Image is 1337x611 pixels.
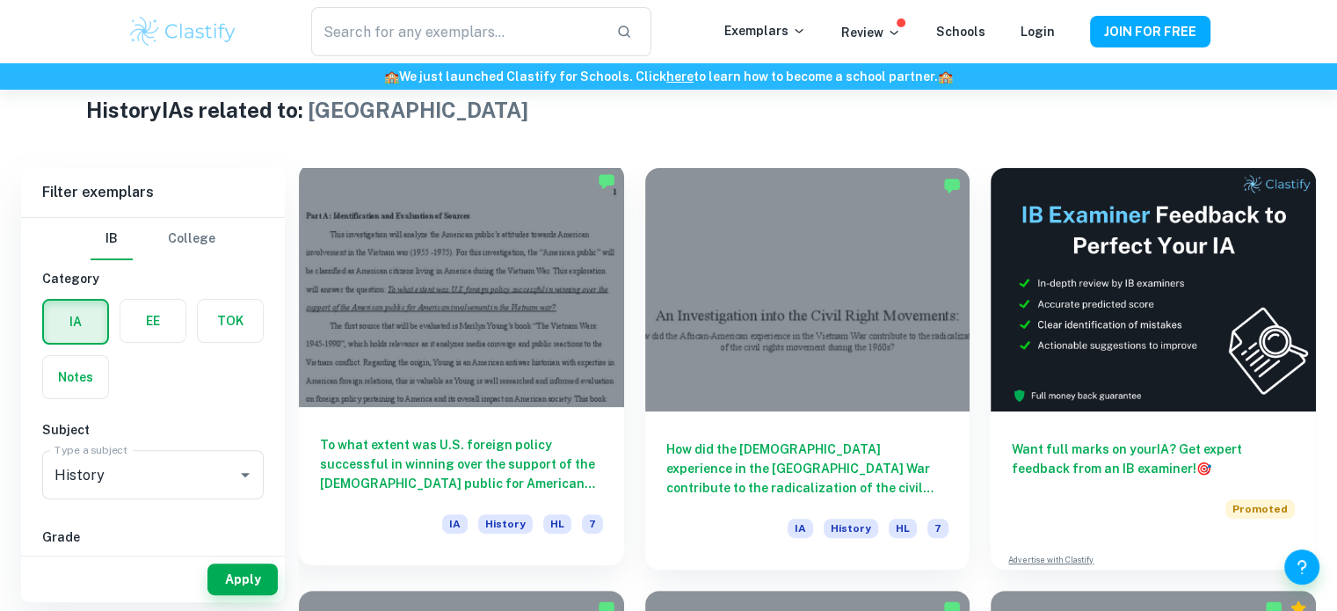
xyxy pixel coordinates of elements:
[299,168,624,570] a: To what extent was U.S. foreign policy successful in winning over the support of the [DEMOGRAPHIC...
[4,67,1333,86] h6: We just launched Clastify for Schools. Click to learn how to become a school partner.
[42,269,264,288] h6: Category
[991,168,1316,570] a: Want full marks on yourIA? Get expert feedback from an IB examiner!PromotedAdvertise with Clastify
[645,168,970,570] a: How did the [DEMOGRAPHIC_DATA] experience in the [GEOGRAPHIC_DATA] War contribute to the radicali...
[120,300,185,342] button: EE
[42,420,264,440] h6: Subject
[86,94,1252,126] h1: History IAs related to:
[44,301,107,343] button: IA
[788,519,813,538] span: IA
[1090,16,1210,47] button: JOIN FOR FREE
[841,23,901,42] p: Review
[724,21,806,40] p: Exemplars
[889,519,917,538] span: HL
[233,462,258,487] button: Open
[54,442,127,457] label: Type a subject
[127,14,239,49] img: Clastify logo
[1284,549,1319,585] button: Help and Feedback
[308,98,528,122] span: [GEOGRAPHIC_DATA]
[991,168,1316,411] img: Thumbnail
[384,69,399,84] span: 🏫
[198,300,263,342] button: TOK
[943,177,961,194] img: Marked
[1021,25,1055,39] a: Login
[598,172,615,190] img: Marked
[1012,440,1295,478] h6: Want full marks on your IA ? Get expert feedback from an IB examiner!
[582,514,603,534] span: 7
[938,69,953,84] span: 🏫
[824,519,878,538] span: History
[168,218,215,260] button: College
[927,519,948,538] span: 7
[1008,554,1094,566] a: Advertise with Clastify
[478,514,533,534] span: History
[207,564,278,595] button: Apply
[42,527,264,547] h6: Grade
[666,69,694,84] a: here
[320,435,603,493] h6: To what extent was U.S. foreign policy successful in winning over the support of the [DEMOGRAPHIC...
[311,7,601,56] input: Search for any exemplars...
[43,356,108,398] button: Notes
[91,218,133,260] button: IB
[442,514,468,534] span: IA
[1196,462,1211,476] span: 🎯
[936,25,985,39] a: Schools
[21,168,285,217] h6: Filter exemplars
[666,440,949,498] h6: How did the [DEMOGRAPHIC_DATA] experience in the [GEOGRAPHIC_DATA] War contribute to the radicali...
[1225,499,1295,519] span: Promoted
[543,514,571,534] span: HL
[91,218,215,260] div: Filter type choice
